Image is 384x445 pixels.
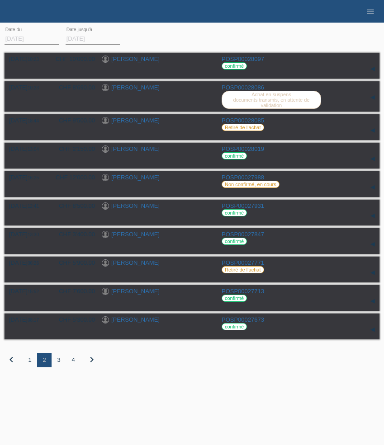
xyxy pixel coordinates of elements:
a: [PERSON_NAME] [111,288,160,295]
a: POSP00027673 [222,316,264,323]
a: POSP00027713 [222,288,264,295]
a: menu [361,9,379,14]
div: CHF 9'500.00 [52,117,95,124]
div: CHF 3'400.00 [52,231,95,238]
label: Non confirmé, en cours [222,181,280,188]
label: confirmé [222,323,247,330]
div: [DATE] [9,316,45,323]
a: [PERSON_NAME] [111,84,160,91]
div: étendre/coller [366,62,379,76]
a: POSP00028019 [222,145,264,152]
div: étendre/coller [366,181,379,194]
label: Retiré de l‘achat [222,124,264,131]
a: POSP00027988 [222,174,264,181]
div: CHF 10'000.00 [52,56,95,62]
a: POSP00028085 [222,117,264,124]
div: étendre/coller [366,238,379,251]
div: [DATE] [9,288,45,295]
div: [DATE] [9,84,45,91]
a: POSP00028086 [222,84,264,91]
div: CHF 8'500.00 [52,202,95,209]
div: CHF 5'900.00 [52,259,95,266]
i: menu [366,7,375,16]
div: étendre/coller [366,124,379,137]
div: CHF 12'000.00 [52,174,95,181]
div: 4 [66,353,81,367]
span: 12:41 [28,204,39,209]
a: [PERSON_NAME] [111,145,160,152]
span: 10:23 [28,57,39,62]
span: 06:26 [28,261,39,266]
a: POSP00028097 [222,56,264,62]
div: étendre/coller [366,295,379,308]
div: étendre/coller [366,209,379,223]
label: confirmé [222,295,247,302]
a: [PERSON_NAME] [111,56,160,62]
i: chevron_right [86,354,97,365]
label: confirmé [222,209,247,216]
div: étendre/coller [366,152,379,166]
label: confirmé [222,152,247,159]
div: CHF 2'150.00 [52,145,95,152]
span: 13:30 [28,232,39,237]
div: [DATE] [9,174,45,181]
div: [DATE] [9,231,45,238]
label: Retiré de l‘achat [222,266,264,273]
a: [PERSON_NAME] [111,117,160,124]
div: [DATE] [9,202,45,209]
span: 16:25 [28,175,39,180]
label: confirmé [222,62,247,70]
a: [PERSON_NAME] [111,259,160,266]
a: POSP00027931 [222,202,264,209]
a: [PERSON_NAME] [111,174,160,181]
div: 2 [37,353,52,367]
div: [DATE] [9,117,45,124]
a: [PERSON_NAME] [111,202,160,209]
a: POSP00027771 [222,259,264,266]
div: CHF 5'300.00 [52,316,95,323]
div: CHF 7'600.00 [52,288,95,295]
div: étendre/coller [366,323,379,337]
span: 08:17 [28,318,39,323]
div: [DATE] [9,259,45,266]
label: Achat en suspens documents transmis, en attente de validation [222,91,321,109]
div: CHF 8'690.00 [52,84,95,91]
span: 13:04 [28,147,39,152]
span: 15:52 [28,289,39,294]
label: confirmé [222,238,247,245]
div: étendre/coller [366,91,379,104]
span: 18:44 [28,118,39,123]
a: POSP00027847 [222,231,264,238]
span: 10:23 [28,85,39,90]
div: [DATE] [9,56,45,62]
div: étendre/coller [366,266,379,280]
a: [PERSON_NAME] [111,231,160,238]
a: [PERSON_NAME] [111,316,160,323]
div: 3 [52,353,66,367]
div: [DATE] [9,145,45,152]
i: chevron_left [6,354,17,365]
div: 1 [23,353,37,367]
